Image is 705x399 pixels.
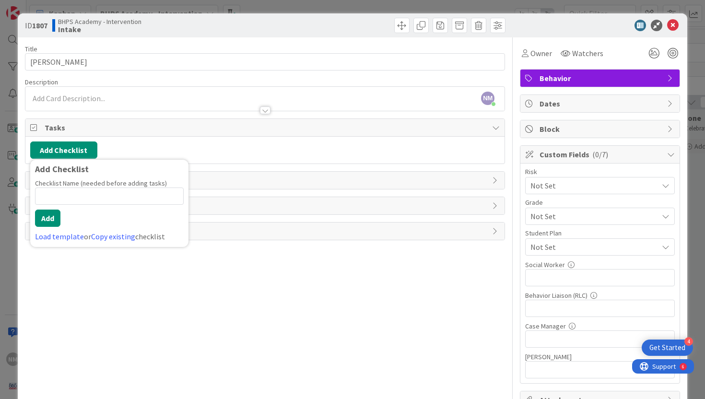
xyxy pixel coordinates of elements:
div: Risk [525,168,675,175]
label: Behavior Liaison (RLC) [525,291,587,300]
label: Checklist Name (needed before adding tasks) [35,179,167,188]
b: Intake [58,25,141,33]
div: 4 [684,337,693,346]
span: Links [45,175,488,186]
a: Load template [35,232,84,241]
b: 1807 [32,21,47,30]
div: 6 [50,4,52,12]
span: Block [540,123,662,135]
span: Behavior [540,72,662,84]
span: Not Set [530,179,653,192]
div: or checklist [35,231,184,242]
span: Support [20,1,44,13]
span: NM [481,92,494,105]
div: Grade [525,199,675,206]
span: ( 0/7 ) [592,150,608,159]
div: Student Plan [525,230,675,236]
div: Get Started [649,343,685,352]
span: Comments [45,200,488,211]
button: Add Checklist [30,141,97,159]
label: Title [25,45,37,53]
span: Not Set [530,241,658,253]
input: type card name here... [25,53,505,70]
button: Add [35,210,60,227]
span: Description [25,78,58,86]
div: Open Get Started checklist, remaining modules: 4 [642,340,693,356]
span: Not Set [530,210,653,223]
span: Owner [530,47,552,59]
span: Dates [540,98,662,109]
span: Watchers [572,47,603,59]
label: [PERSON_NAME] [525,352,572,361]
span: Custom Fields [540,149,662,160]
div: Add Checklist [35,164,184,174]
span: ID [25,20,47,31]
label: Case Manager [525,322,566,330]
label: Social Worker [525,260,565,269]
span: Tasks [45,122,488,133]
span: BHPS Academy - Intervention [58,18,141,25]
span: History [45,225,488,237]
a: Copy existing [91,232,135,241]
